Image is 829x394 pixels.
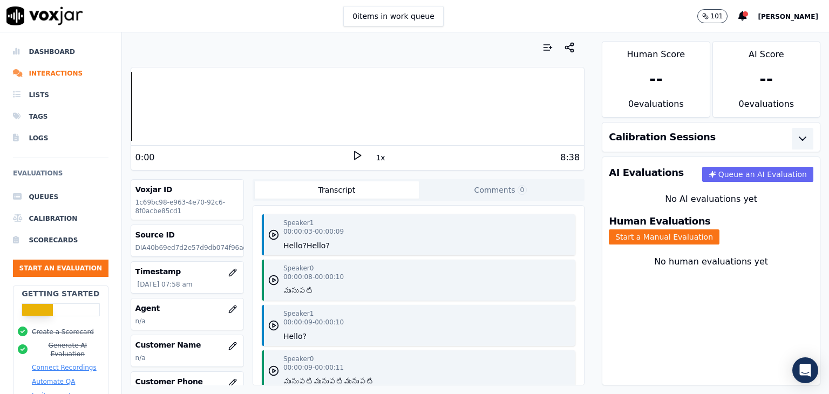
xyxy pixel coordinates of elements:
button: 1x [373,150,387,165]
button: Create a Scorecard [32,328,94,336]
button: Hello? [283,240,307,251]
h3: Source ID [135,229,239,240]
button: మునుపటి [344,376,374,387]
button: 101 [697,9,739,23]
img: voxjar logo [6,6,83,25]
button: Hello? [283,331,307,342]
h3: Calibration Sessions [609,132,716,142]
button: 101 [697,9,728,23]
div: 8:38 [560,151,580,164]
p: Speaker 1 [283,219,314,227]
p: [DATE] 07:58 am [138,280,239,289]
p: 00:00:03 - 00:00:09 [283,227,344,236]
a: Dashboard [13,41,108,63]
div: AI Score [713,42,820,61]
h3: Human Evaluations [609,216,710,226]
a: Calibration [13,208,108,229]
div: -- [759,70,773,89]
button: మునుపటి [314,376,344,387]
button: Hello? [307,240,330,251]
p: Speaker 0 [283,355,314,363]
button: Queue an AI Evaluation [702,167,813,182]
h3: Agent [135,303,239,314]
button: Start a Manual Evaluation [609,229,719,244]
h6: Evaluations [13,167,108,186]
h3: Voxjar ID [135,184,239,195]
p: 00:00:09 - 00:00:10 [283,318,344,327]
button: మునుపటి [283,376,314,387]
div: No human evaluations yet [611,255,811,294]
p: n/a [135,317,239,325]
p: Speaker 0 [283,264,314,273]
p: 00:00:09 - 00:00:11 [283,363,344,372]
a: Lists [13,84,108,106]
h3: Customer Name [135,339,239,350]
button: [PERSON_NAME] [758,10,829,23]
button: Connect Recordings [32,363,97,372]
div: No AI evaluations yet [611,193,811,206]
a: Logs [13,127,108,149]
a: Scorecards [13,229,108,251]
div: -- [649,70,663,89]
div: Human Score [602,42,709,61]
div: 0 evaluation s [602,98,709,117]
button: Transcript [255,181,419,199]
p: DIA40b69ed7d2e57d9db074f96ad411aced.mp3 [135,243,239,252]
a: Queues [13,186,108,208]
button: Automate QA [32,377,75,386]
p: n/a [135,354,239,362]
div: 0:00 [135,151,155,164]
button: మునుపటి [283,286,314,296]
h3: Customer Phone [135,376,239,387]
h3: AI Evaluations [609,168,684,178]
p: 00:00:08 - 00:00:10 [283,273,344,281]
a: Interactions [13,63,108,84]
h2: Getting Started [22,288,99,299]
p: 101 [711,12,723,21]
span: 0 [518,185,527,195]
div: Open Intercom Messenger [792,357,818,383]
h3: Timestamp [135,266,239,277]
button: 0items in work queue [343,6,444,26]
p: 1c69bc98-e963-4e70-92c6-8f0acbe85cd1 [135,198,239,215]
p: Speaker 1 [283,309,314,318]
span: [PERSON_NAME] [758,13,818,21]
div: 0 evaluation s [713,98,820,117]
button: Generate AI Evaluation [32,341,104,358]
button: Comments [419,181,583,199]
a: Tags [13,106,108,127]
button: Start an Evaluation [13,260,108,277]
